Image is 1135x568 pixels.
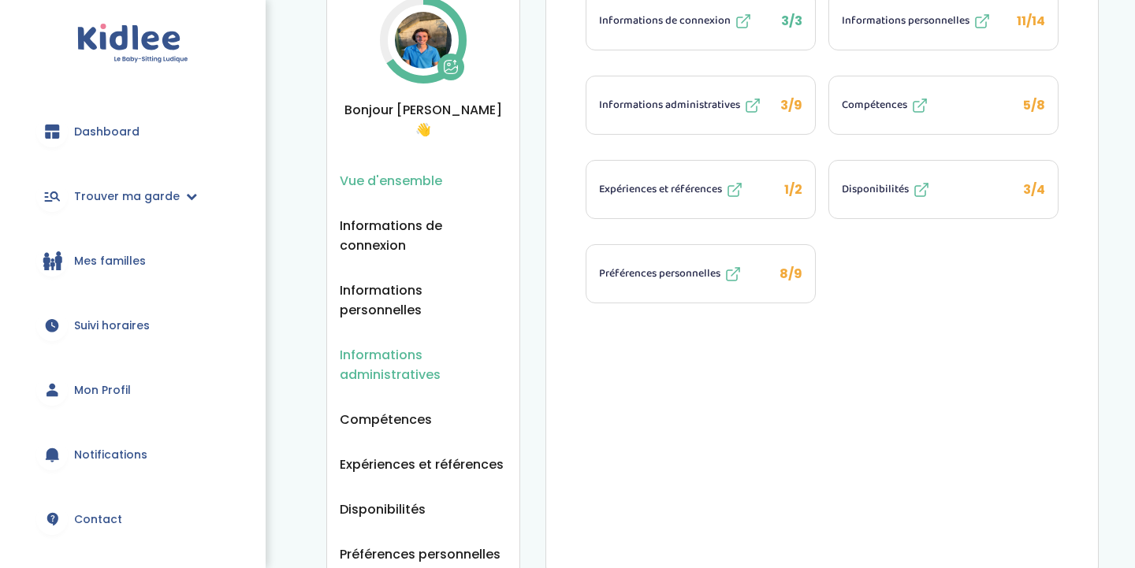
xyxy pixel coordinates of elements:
span: 11/14 [1017,12,1045,30]
button: Expériences et références [340,455,504,474]
a: Mon Profil [24,362,242,418]
li: 5/8 [828,76,1059,135]
button: Disponibilités 3/4 [829,161,1058,218]
img: Avatar [395,12,452,69]
li: 3/9 [586,76,816,135]
button: Informations de connexion [340,216,507,255]
button: Compétences [340,410,432,429]
li: 8/9 [586,244,816,303]
button: Expériences et références 1/2 [586,161,815,218]
span: Notifications [74,447,147,463]
img: logo.svg [77,24,188,64]
a: Dashboard [24,103,242,160]
span: Dashboard [74,124,140,140]
span: Informations personnelles [842,13,969,29]
a: Suivi horaires [24,297,242,354]
span: 3/3 [781,12,802,30]
span: 8/9 [780,265,802,283]
a: Contact [24,491,242,548]
span: 5/8 [1023,96,1045,114]
span: Mes familles [74,253,146,269]
span: 1/2 [784,180,802,199]
a: Trouver ma garde [24,168,242,225]
button: Disponibilités [340,499,426,519]
button: Informations administratives [340,345,507,384]
button: Préférences personnelles 8/9 [586,245,815,303]
span: Compétences [842,97,907,113]
span: 3/9 [780,96,802,114]
span: Préférences personnelles [599,265,720,282]
span: Trouver ma garde [74,188,180,205]
button: Informations administratives 3/9 [586,76,815,134]
span: Mon Profil [74,382,131,399]
button: Compétences 5/8 [829,76,1058,134]
a: Mes familles [24,232,242,289]
span: Bonjour [PERSON_NAME] 👋 [340,100,507,139]
span: Informations administratives [599,97,740,113]
span: Expériences et références [599,181,722,198]
span: Disponibilités [842,181,909,198]
button: Préférences personnelles [340,544,501,564]
span: Informations de connexion [599,13,731,29]
span: Contact [74,511,122,528]
button: Vue d'ensemble [340,171,442,191]
a: Notifications [24,426,242,483]
span: Suivi horaires [74,317,150,334]
span: 3/4 [1023,180,1045,199]
button: Informations personnelles [340,280,507,320]
li: 3/4 [828,160,1059,219]
li: 1/2 [586,160,816,219]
